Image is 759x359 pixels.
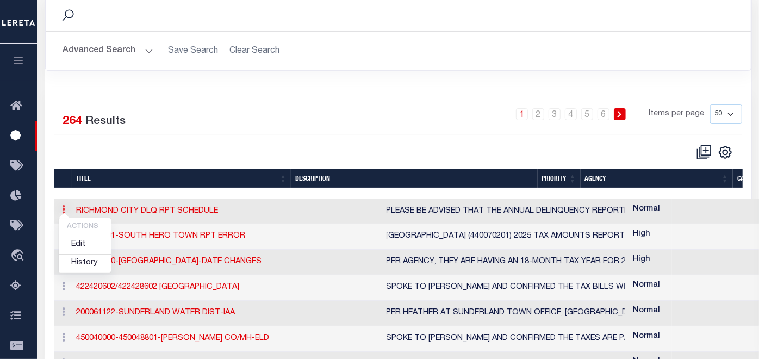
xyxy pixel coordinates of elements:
div: PER HEATHER AT SUNDERLAND TOWN OFFICE, [GEOGRAPHIC_DATA] IS LI STED AS A LINE ITEM IN THE REAL ES... [387,307,625,319]
th: Priority: activate to sort column ascending [538,169,581,188]
label: Normal [633,280,661,292]
span: Items per page [649,108,705,120]
a: 1 [516,108,528,120]
a: 180060210-[GEOGRAPHIC_DATA]-DATE CHANGES [77,258,262,265]
th: Title: activate to sort column ascending [72,169,291,188]
a: 422420602/422428602 [GEOGRAPHIC_DATA] [77,283,240,291]
button: Advanced Search [63,40,153,61]
th: Agency: activate to sort column ascending [581,169,733,188]
h6: ACTIONS [59,218,111,235]
label: Normal [633,203,661,215]
div: SPOKE TO [PERSON_NAME] AND CONFIRMED THE TAXES ARE PAID ANNUALLY. NORMALLY THE DUE DATE WAS [DATE... [387,333,625,345]
span: 264 [63,116,83,127]
a: RICHMOND CITY DLQ RPT SCHEDULE [77,207,219,215]
a: Edit [59,236,111,254]
a: 6 [598,108,609,120]
div: PLEASE BE ADVISED THAT THE ANNUAL DELINQUENCY REPORTING FOR [GEOGRAPHIC_DATA] (457602300) ORIGINA... [387,206,625,218]
a: 4 [565,108,577,120]
th: description [291,169,537,188]
a: 440070201-SOUTH HERO TOWN RPT ERROR [77,232,246,240]
label: High [633,228,651,240]
a: 5 [581,108,593,120]
i: travel_explore [10,249,28,263]
a: 2 [532,108,544,120]
label: Results [86,113,126,131]
div: SPOKE TO [PERSON_NAME] AND CONFIRMED THE TAX BILLS WILL BE MAILED OUT AFTER THE NOVEMBER ELECTION... [387,282,625,294]
label: Normal [633,331,661,343]
a: History [59,255,111,273]
a: 3 [549,108,561,120]
label: Normal [633,305,661,317]
a: 200061122-SUNDERLAND WATER DIST-IAA [77,309,235,317]
a: 450040000-450048801-[PERSON_NAME] CO/MH-ELD [77,335,270,342]
label: High [633,254,651,266]
div: [GEOGRAPHIC_DATA] (440070201) 2025 TAX AMOUNTS REPORTED [DATE] VIA JOB VT251148.WE REGRET AMOUNTS... [387,231,625,243]
div: PER AGENCY, THEY ARE HAVING AN 18-MONTH TAX YEAR FOR 2025. INSTALLMENTS WILL BE DUE [DATE], [DATE... [387,256,625,268]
